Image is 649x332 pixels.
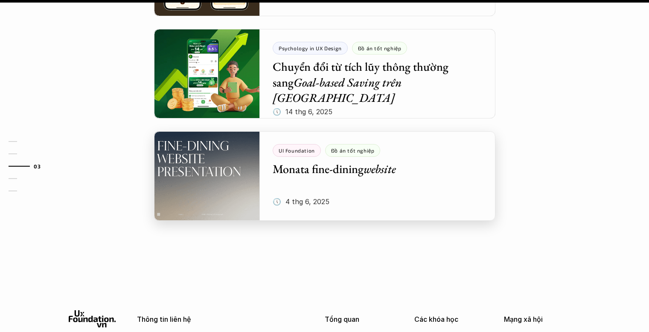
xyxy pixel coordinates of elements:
[137,315,303,323] p: Thông tin liên hệ
[34,163,41,169] strong: 03
[154,29,495,118] a: Psychology in UX DesignĐồ án tốt nghiệpChuyển đổi từ tích lũy thông thường sangGoal-based Saving ...
[325,315,402,323] p: Tổng quan
[504,315,581,323] p: Mạng xã hội
[154,131,495,221] a: UI FoundationĐồ án tốt nghiệpMonata fine-diningwebsite🕔 4 thg 6, 2025
[9,161,49,171] a: 03
[414,315,491,323] p: Các khóa học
